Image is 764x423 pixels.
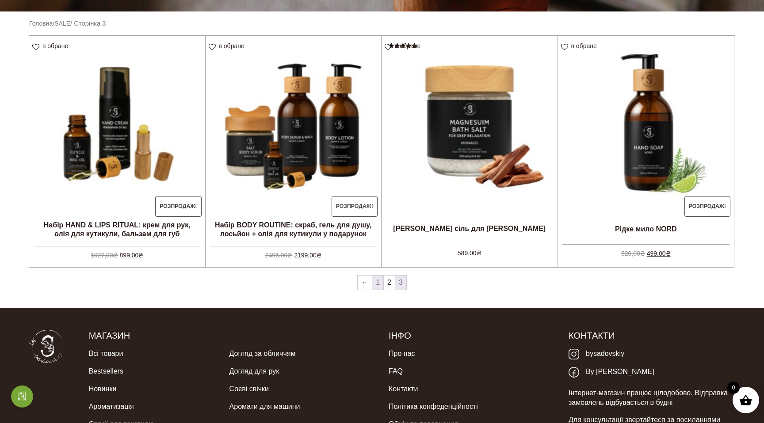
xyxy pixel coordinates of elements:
[558,218,734,240] h2: Рідке мило NORD
[382,36,558,258] a: [PERSON_NAME] сіль для [PERSON_NAME]Оцінено в 5.00 з 5 589,00₴
[569,345,624,363] a: bysadovskiy
[389,380,418,398] a: Контакти
[385,42,424,49] a: в обране
[29,217,205,241] h2: Набір HAND & LIPS RITUAL: крем для рук, олія для кутикули, бальзам для губ
[647,250,671,257] bdi: 499,00
[569,388,735,408] p: Інтернет-магазин працює цілодобово. Відправка замовлень відбувається в будні
[561,42,600,49] a: в обране
[317,252,321,259] span: ₴
[209,42,248,49] a: в обране
[287,252,292,259] span: ₴
[89,380,117,398] a: Новинки
[384,276,395,290] a: 2
[458,249,481,257] bdi: 589,00
[42,42,68,49] span: в обране
[29,19,735,28] nav: Breadcrumb
[569,330,735,341] h5: Контакти
[640,250,645,257] span: ₴
[332,196,378,217] span: Розпродаж!
[89,363,123,380] a: Bestsellers
[382,217,558,239] h2: [PERSON_NAME] сіль для [PERSON_NAME]
[229,345,296,363] a: Догляд за обличчям
[395,42,420,49] span: в обране
[389,398,478,415] a: Політика конфеденційності
[385,44,392,50] img: unfavourite.svg
[32,42,71,49] a: в обране
[138,252,143,259] span: ₴
[684,196,731,217] span: Розпродаж!
[265,252,293,259] bdi: 2496,00
[389,330,555,341] h5: Інфо
[389,363,403,380] a: FAQ
[372,276,383,290] a: 1
[32,44,39,50] img: unfavourite.svg
[229,398,300,415] a: Аромати для машини
[571,42,597,49] span: в обране
[113,252,118,259] span: ₴
[395,276,406,290] span: 3
[558,36,734,259] a: Розпродаж! Рідке мило NORD
[89,398,134,415] a: Ароматизація
[666,250,671,257] span: ₴
[219,42,244,49] span: в обране
[621,250,645,257] bdi: 520,00
[29,20,53,27] a: Головна
[569,363,654,381] a: By [PERSON_NAME]
[120,252,144,259] bdi: 899,00
[155,196,202,217] span: Розпродаж!
[561,44,568,50] img: unfavourite.svg
[29,36,205,258] a: Розпродаж! Набір HAND & LIPS RITUAL: крем для рук, олія для кутикули, бальзам для губ
[89,345,123,363] a: Всі товари
[206,217,382,241] h2: Набір BODY ROUTINE: скраб, гель для душу, лосьйон + олія для кутикули у подарунок
[389,345,415,363] a: Про нас
[727,381,740,394] span: 0
[91,252,118,259] bdi: 1027,00
[229,380,269,398] a: Соєві свічки
[209,44,216,50] img: unfavourite.svg
[358,276,372,290] a: ←
[294,252,321,259] bdi: 2199,00
[54,20,70,27] a: SALE
[477,249,481,257] span: ₴
[229,363,279,380] a: Догляд для рук
[206,36,382,258] a: Розпродаж! Набір BODY ROUTINE: скраб, гель для душу, лосьйон + олія для кутикули у подарунок
[89,330,375,341] h5: Магазин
